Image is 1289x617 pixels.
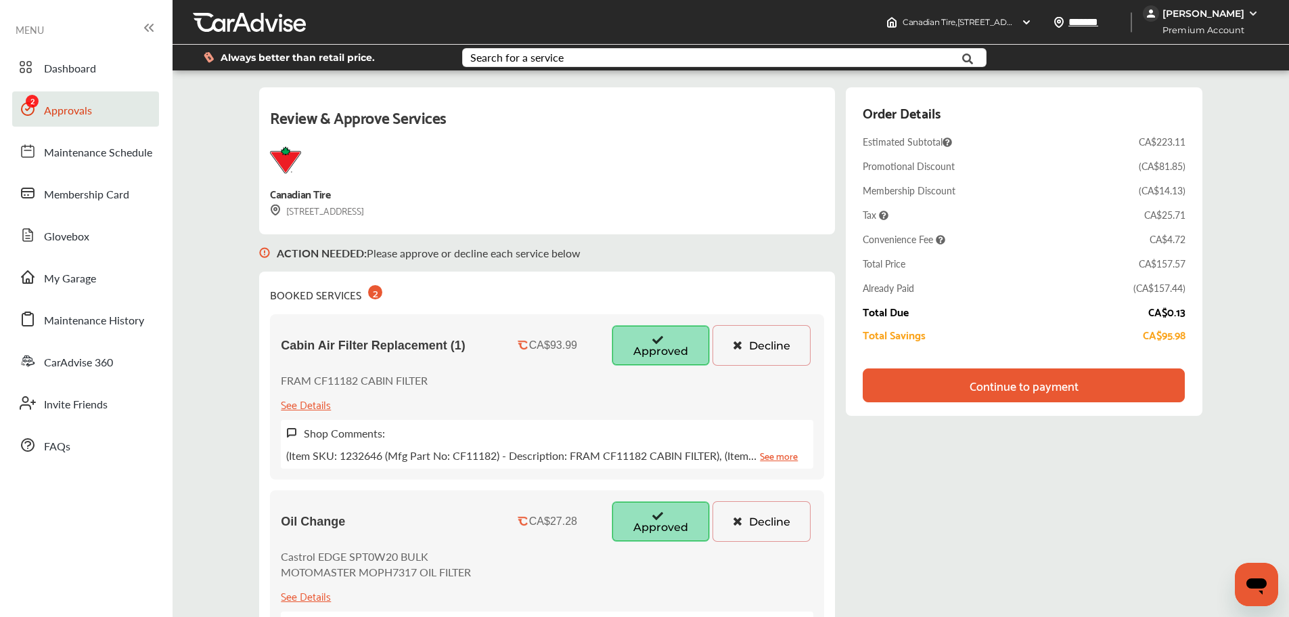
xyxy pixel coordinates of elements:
[221,53,375,62] span: Always better than retail price.
[760,448,798,463] a: See more
[281,339,465,353] span: Cabin Air Filter Replacement (1)
[1150,232,1185,246] div: CA$4.72
[529,515,577,528] div: CA$27.28
[1248,8,1259,19] img: WGsFRI8htEPBVLJbROoPRyZpYNWhNONpIPPETTm6eUC0GeLEiAAAAAElFTkSuQmCC
[1131,12,1132,33] img: header-divider.bc55588e.svg
[270,184,330,203] div: Canadian Tire
[44,270,96,288] span: My Garage
[44,60,96,78] span: Dashboard
[281,564,471,580] p: MOTOMASTER MOPH7317 OIL FILTER
[12,133,159,169] a: Maintenance Schedule
[1148,305,1185,318] div: CA$0.13
[44,396,108,414] span: Invite Friends
[12,385,159,421] a: Invite Friends
[270,203,364,218] div: [STREET_ADDRESS]
[1054,17,1064,28] img: location_vector.a44bc228.svg
[286,448,798,463] p: (Item SKU: 1232646 (Mfg Part No: CF11182) - Description: FRAM CF11182 CABIN FILTER), (Item…
[1021,17,1032,28] img: header-down-arrow.9dd2ce7d.svg
[277,245,581,261] p: Please approve or decline each service below
[903,17,1164,27] span: Canadian Tire , [STREET_ADDRESS] [GEOGRAPHIC_DATA] , N6H 0A3
[863,257,905,270] div: Total Price
[44,354,113,372] span: CarAdvise 360
[1133,281,1185,295] div: ( CA$157.44 )
[612,325,710,366] button: Approved
[12,343,159,379] a: CarAdvise 360
[863,305,909,318] div: Total Due
[863,232,945,246] span: Convenience Fee
[529,339,577,352] div: CA$93.99
[1235,563,1278,606] iframe: Button to launch messaging window
[1143,328,1185,341] div: CA$95.98
[12,91,159,127] a: Approvals
[259,234,270,272] img: svg+xml;base64,PHN2ZyB3aWR0aD0iMTYiIGhlaWdodD0iMTciIHZpZXdCb3g9IjAgMCAxNiAxNyIgZmlsbD0ibm9uZSIgeG...
[281,515,345,529] span: Oil Change
[44,312,144,330] span: Maintenance History
[277,245,367,261] b: ACTION NEEDED :
[368,285,382,299] div: 2
[12,217,159,253] a: Glovebox
[863,281,914,295] div: Already Paid
[12,49,159,85] a: Dashboard
[304,425,385,441] label: Shop Comments:
[281,587,331,605] div: See Details
[44,186,129,204] span: Membership Card
[886,17,897,28] img: header-home-logo.8d720a4f.svg
[1139,159,1185,173] div: ( CA$81.85 )
[1144,208,1185,221] div: CA$25.71
[863,184,955,197] div: Membership Discount
[1162,7,1244,20] div: [PERSON_NAME]
[16,24,44,35] span: MENU
[12,259,159,295] a: My Garage
[1139,257,1185,270] div: CA$157.57
[863,101,941,124] div: Order Details
[12,427,159,463] a: FAQs
[970,379,1079,392] div: Continue to payment
[44,438,70,456] span: FAQs
[44,228,89,246] span: Glovebox
[1139,184,1185,197] div: ( CA$14.13 )
[1139,135,1185,148] div: CA$223.11
[281,549,471,564] p: Castrol EDGE SPT0W20 BULK
[270,205,281,216] img: svg+xml;base64,PHN2ZyB3aWR0aD0iMTYiIGhlaWdodD0iMTciIHZpZXdCb3g9IjAgMCAxNiAxNyIgZmlsbD0ibm9uZSIgeG...
[863,135,952,148] span: Estimated Subtotal
[612,501,710,542] button: Approved
[1143,5,1159,22] img: jVpblrzwTbfkPYzPPzSLxeg0AAAAASUVORK5CYII=
[270,282,382,303] div: BOOKED SERVICES
[44,102,92,120] span: Approvals
[863,159,955,173] div: Promotional Discount
[270,146,300,173] img: logo-canadian-tire.png
[470,52,564,63] div: Search for a service
[863,208,888,221] span: Tax
[270,104,824,146] div: Review & Approve Services
[44,144,152,162] span: Maintenance Schedule
[12,175,159,211] a: Membership Card
[204,51,214,63] img: dollor_label_vector.a70140d1.svg
[713,325,811,366] button: Decline
[286,427,297,439] img: svg+xml;base64,PHN2ZyB3aWR0aD0iMTYiIGhlaWdodD0iMTciIHZpZXdCb3g9IjAgMCAxNiAxNyIgZmlsbD0ibm9uZSIgeG...
[12,301,159,337] a: Maintenance History
[281,395,331,413] div: See Details
[713,501,811,542] button: Decline
[281,373,428,388] p: FRAM CF11182 CABIN FILTER
[1144,23,1254,37] span: Premium Account
[863,328,926,341] div: Total Savings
